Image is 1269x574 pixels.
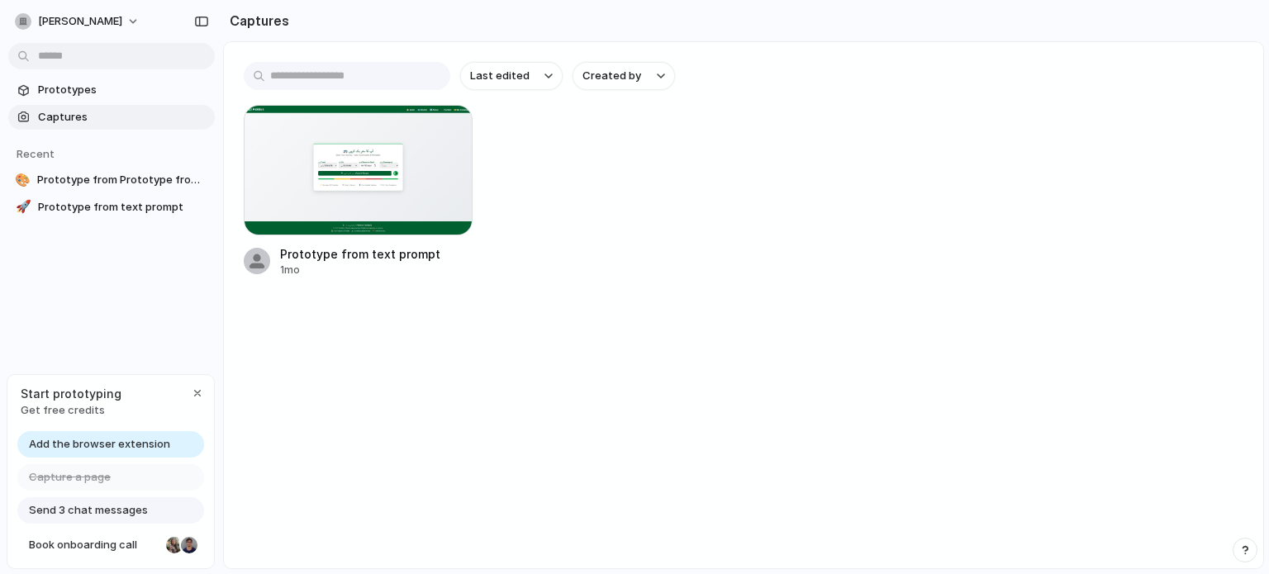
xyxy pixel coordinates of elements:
div: Nicole Kubica [164,535,184,555]
span: Get free credits [21,402,121,419]
span: Add the browser extension [29,436,170,453]
button: [PERSON_NAME] [8,8,148,35]
div: Christian Iacullo [179,535,199,555]
a: Captures [8,105,215,130]
span: Prototype from text prompt [38,199,208,216]
span: Start prototyping [21,385,121,402]
a: Book onboarding call [17,532,204,558]
span: Captures [38,109,208,126]
span: Book onboarding call [29,537,159,553]
span: Last edited [470,68,530,84]
span: [PERSON_NAME] [38,13,122,30]
span: Created by [582,68,641,84]
span: Capture a page [29,469,111,486]
a: 🎨Prototype from Prototype from text prompt [8,168,215,192]
a: 🚀Prototype from text prompt [8,195,215,220]
span: Send 3 chat messages [29,502,148,519]
span: Prototypes [38,82,208,98]
div: 1mo [280,263,473,278]
span: Recent [17,147,55,160]
a: Prototypes [8,78,215,102]
span: Prototype from text prompt [280,245,473,263]
span: Prototype from Prototype from text prompt [37,172,208,188]
h2: Captures [223,11,289,31]
button: Created by [573,62,675,90]
button: Last edited [460,62,563,90]
div: 🚀 [15,199,31,216]
div: 🎨 [15,172,31,188]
